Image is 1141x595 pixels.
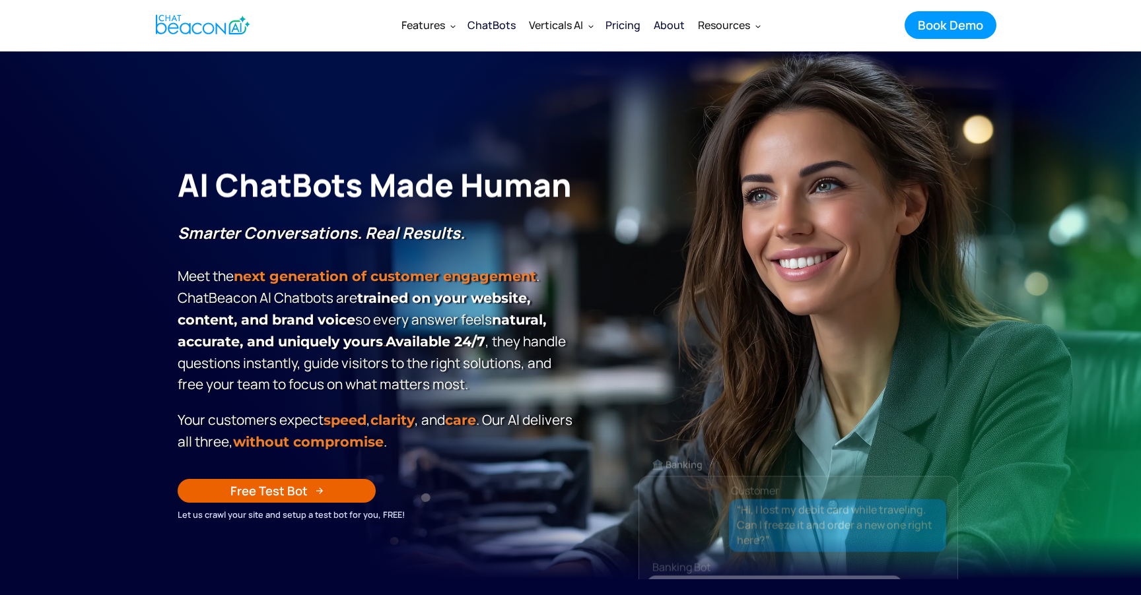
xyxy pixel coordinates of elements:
img: Dropdown [755,23,761,28]
div: Resources [691,9,766,41]
p: Your customers expect , , and . Our Al delivers all three, . [178,409,577,453]
div: Free Test Bot [230,482,308,499]
a: ChatBots [461,8,522,42]
span: clarity [370,412,415,428]
img: Arrow [316,487,324,495]
span: care [445,412,476,428]
div: Customer [731,481,779,499]
a: About [647,8,691,42]
img: Dropdown [450,23,456,28]
strong: next generation of customer engagement [234,268,536,284]
p: Meet the . ChatBeacon Al Chatbots are so every answer feels , they handle questions instantly, gu... [178,222,577,394]
h1: AI ChatBots Made Human [178,164,577,206]
div: Features [395,9,461,41]
strong: Smarter Conversations. Real Results. [178,222,465,243]
div: Let us crawl your site and setup a test bot for you, FREE! [178,507,577,522]
div: About [654,16,685,34]
a: Book Demo [905,11,996,39]
span: without compromise [233,433,384,450]
strong: Available 24/7 [386,333,485,350]
div: Pricing [605,16,640,34]
a: home [145,9,258,41]
div: 🏦 Banking [639,455,957,474]
a: Pricing [599,8,647,42]
div: Verticals AI [522,9,599,41]
strong: speed [324,412,366,428]
a: Free Test Bot [178,479,376,503]
div: Verticals AI [529,16,583,34]
div: ChatBots [467,16,516,34]
div: Features [401,16,445,34]
div: Resources [698,16,750,34]
img: Dropdown [588,23,594,28]
div: Book Demo [918,16,983,34]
